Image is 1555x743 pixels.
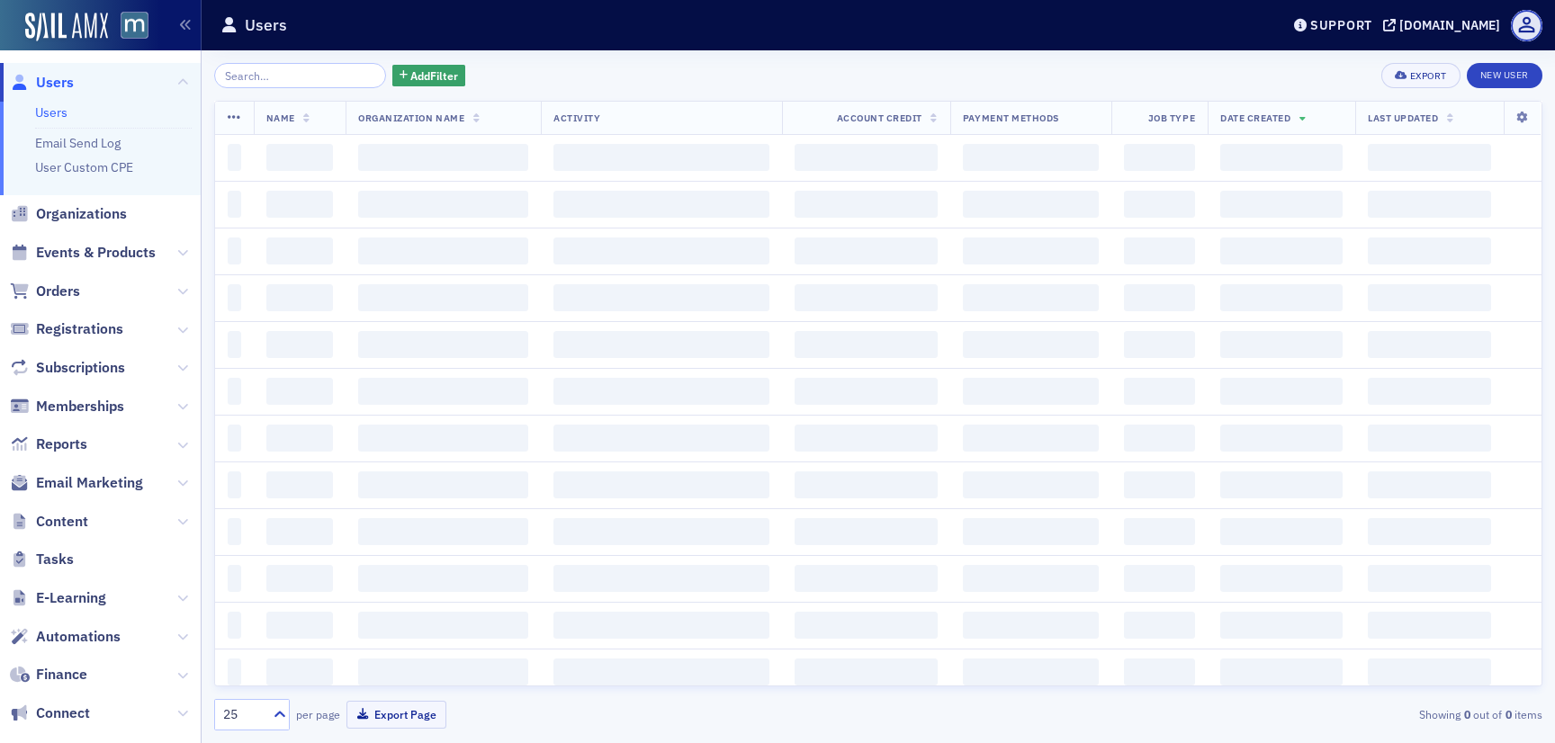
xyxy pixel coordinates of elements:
button: AddFilter [392,65,466,87]
span: ‌ [1368,284,1491,311]
span: ‌ [1220,237,1343,264]
span: ‌ [963,191,1099,218]
span: ‌ [963,144,1099,171]
span: ‌ [553,331,769,358]
span: ‌ [795,284,938,311]
a: Users [35,104,67,121]
span: ‌ [795,518,938,545]
span: ‌ [358,565,528,592]
span: ‌ [1220,565,1343,592]
span: ‌ [1368,612,1491,639]
span: ‌ [1368,471,1491,498]
span: ‌ [228,612,241,639]
span: ‌ [358,612,528,639]
span: ‌ [553,612,769,639]
a: Events & Products [10,243,156,263]
span: ‌ [1220,612,1343,639]
button: [DOMAIN_NAME] [1383,19,1506,31]
strong: 0 [1461,706,1473,722]
img: SailAMX [25,13,108,41]
span: ‌ [266,191,334,218]
span: ‌ [553,237,769,264]
span: ‌ [795,191,938,218]
span: ‌ [228,284,241,311]
span: ‌ [266,284,334,311]
span: ‌ [963,658,1099,685]
span: ‌ [358,144,528,171]
span: ‌ [795,565,938,592]
span: ‌ [266,425,334,452]
span: ‌ [228,471,241,498]
a: Memberships [10,397,124,416]
span: ‌ [1124,565,1195,592]
span: ‌ [1368,144,1491,171]
span: Registrations [36,319,123,339]
span: ‌ [1124,658,1195,685]
span: Date Created [1220,112,1290,124]
span: ‌ [228,331,241,358]
span: Profile [1511,10,1542,41]
span: ‌ [1220,331,1343,358]
span: ‌ [358,237,528,264]
span: ‌ [963,284,1099,311]
span: ‌ [1220,518,1343,545]
span: ‌ [795,331,938,358]
span: Name [266,112,295,124]
span: ‌ [795,425,938,452]
button: Export Page [346,701,446,729]
span: ‌ [1124,518,1195,545]
span: ‌ [266,471,334,498]
span: ‌ [358,191,528,218]
span: Reports [36,434,87,454]
span: ‌ [963,612,1099,639]
img: SailAMX [121,12,148,40]
span: ‌ [963,565,1099,592]
div: Showing out of items [1112,706,1542,722]
span: ‌ [963,237,1099,264]
a: Subscriptions [10,358,125,378]
span: Content [36,512,88,532]
span: ‌ [1220,284,1343,311]
span: ‌ [1124,471,1195,498]
span: ‌ [1368,658,1491,685]
span: ‌ [795,612,938,639]
span: ‌ [553,658,769,685]
span: ‌ [358,284,528,311]
span: ‌ [1124,284,1195,311]
span: Memberships [36,397,124,416]
span: ‌ [795,658,938,685]
span: E-Learning [36,588,106,608]
span: ‌ [266,237,334,264]
h1: Users [245,14,287,36]
span: ‌ [795,144,938,171]
span: ‌ [553,284,769,311]
a: Users [10,73,74,93]
a: Reports [10,434,87,454]
span: ‌ [963,425,1099,452]
a: View Homepage [108,12,148,42]
span: Connect [36,703,90,723]
span: ‌ [228,191,241,218]
span: ‌ [1220,191,1343,218]
a: Orders [10,282,80,301]
span: ‌ [266,144,334,171]
a: Finance [10,665,87,685]
span: ‌ [553,378,769,405]
span: Tasks [36,550,74,569]
a: Email Marketing [10,473,143,493]
a: User Custom CPE [35,159,133,175]
span: ‌ [1220,144,1343,171]
a: E-Learning [10,588,106,608]
span: ‌ [1124,237,1195,264]
span: Events & Products [36,243,156,263]
span: ‌ [358,425,528,452]
span: Activity [553,112,600,124]
a: Registrations [10,319,123,339]
span: Finance [36,665,87,685]
span: ‌ [963,518,1099,545]
span: ‌ [1124,331,1195,358]
span: ‌ [228,425,241,452]
span: Last Updated [1368,112,1438,124]
span: ‌ [358,518,528,545]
